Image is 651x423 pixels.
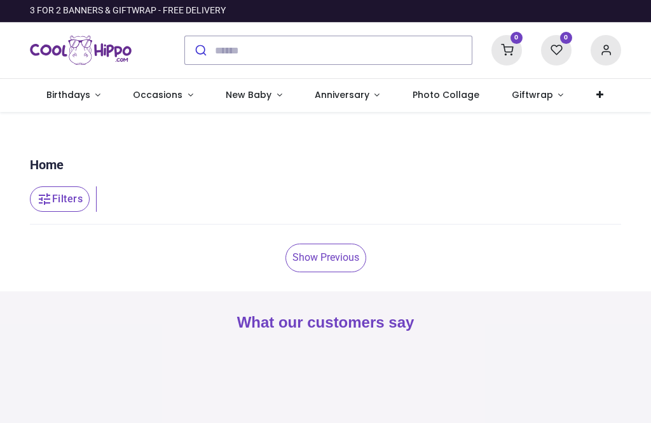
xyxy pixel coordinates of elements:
[512,88,553,101] span: Giftwrap
[30,79,117,112] a: Birthdays
[298,79,396,112] a: Anniversary
[210,79,299,112] a: New Baby
[46,88,90,101] span: Birthdays
[315,88,369,101] span: Anniversary
[354,4,621,17] iframe: Customer reviews powered by Trustpilot
[560,32,572,44] sup: 0
[133,88,182,101] span: Occasions
[511,32,523,44] sup: 0
[30,156,64,174] a: Home
[117,79,210,112] a: Occasions
[495,79,580,112] a: Giftwrap
[30,186,90,212] button: Filters
[30,32,132,68] img: Cool Hippo
[285,244,366,272] a: Show Previous
[30,32,132,68] a: Logo of Cool Hippo
[30,4,226,17] div: 3 FOR 2 BANNERS & GIFTWRAP - FREE DELIVERY
[413,88,479,101] span: Photo Collage
[30,312,621,333] h2: What our customers say
[226,88,271,101] span: New Baby
[491,45,522,55] a: 0
[185,36,215,64] button: Submit
[541,45,572,55] a: 0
